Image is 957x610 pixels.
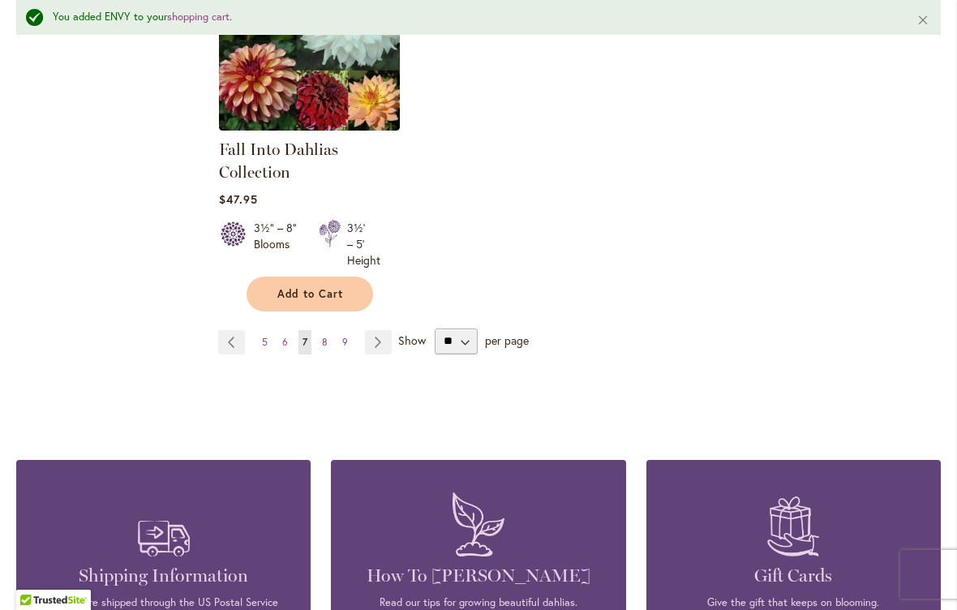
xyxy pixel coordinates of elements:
[219,191,258,207] span: $47.95
[53,10,892,25] div: You added ENVY to your .
[277,287,344,301] span: Add to Cart
[12,552,58,598] iframe: Launch Accessibility Center
[338,330,352,354] a: 9
[671,595,916,610] p: Give the gift that keeps on blooming.
[219,118,400,134] a: Fall Into Dahlias Collection
[41,565,286,587] h4: Shipping Information
[258,330,272,354] a: 5
[347,220,380,268] div: 3½' – 5' Height
[247,277,373,311] button: Add to Cart
[262,336,268,348] span: 5
[671,565,916,587] h4: Gift Cards
[342,336,348,348] span: 9
[355,565,601,587] h4: How To [PERSON_NAME]
[355,595,601,610] p: Read our tips for growing beautiful dahlias.
[167,10,230,24] a: shopping cart
[219,140,338,182] a: Fall Into Dahlias Collection
[322,336,328,348] span: 8
[303,336,307,348] span: 7
[41,595,286,610] p: Orders are shipped through the US Postal Service
[278,330,292,354] a: 6
[282,336,288,348] span: 6
[318,330,332,354] a: 8
[485,332,529,347] span: per page
[398,332,426,347] span: Show
[254,220,299,268] div: 3½" – 8" Blooms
